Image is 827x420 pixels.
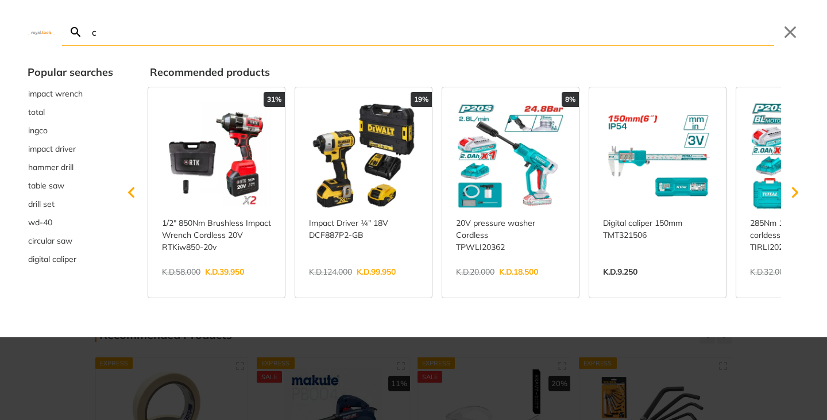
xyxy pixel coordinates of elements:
[264,92,285,107] div: 31%
[28,176,113,195] button: Select suggestion: table saw
[28,250,113,268] div: Suggestion: digital caliper
[28,198,55,210] span: drill set
[28,121,113,140] div: Suggestion: ingco
[28,232,113,250] div: Suggestion: circular saw
[28,195,113,213] div: Suggestion: drill set
[411,92,432,107] div: 19%
[28,88,83,100] span: impact wrench
[562,92,579,107] div: 8%
[783,181,806,204] svg: Scroll right
[28,140,113,158] div: Suggestion: impact driver
[28,253,76,265] span: digital caliper
[28,29,55,34] img: Close
[150,64,799,80] div: Recommended products
[28,158,113,176] button: Select suggestion: hammer drill
[28,125,48,137] span: ingco
[120,181,143,204] svg: Scroll left
[28,176,113,195] div: Suggestion: table saw
[28,180,64,192] span: table saw
[90,18,774,45] input: Search…
[781,23,799,41] button: Close
[28,64,113,80] div: Popular searches
[28,250,113,268] button: Select suggestion: digital caliper
[28,161,74,174] span: hammer drill
[28,103,113,121] div: Suggestion: total
[28,158,113,176] div: Suggestion: hammer drill
[28,213,113,232] div: Suggestion: wd-40
[28,143,76,155] span: impact driver
[28,213,113,232] button: Select suggestion: wd-40
[28,140,113,158] button: Select suggestion: impact driver
[28,121,113,140] button: Select suggestion: ingco
[28,84,113,103] button: Select suggestion: impact wrench
[28,235,72,247] span: circular saw
[28,195,113,213] button: Select suggestion: drill set
[28,103,113,121] button: Select suggestion: total
[28,232,113,250] button: Select suggestion: circular saw
[28,84,113,103] div: Suggestion: impact wrench
[28,217,52,229] span: wd-40
[69,25,83,39] svg: Search
[28,106,45,118] span: total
